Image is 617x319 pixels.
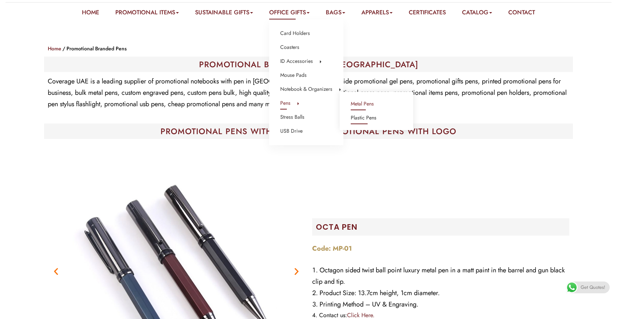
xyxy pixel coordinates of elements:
span: Get Quotes! [581,282,605,293]
h2: Octa Pen [316,222,569,232]
a: Apparels [361,8,393,19]
li: Promotional Branded Pens [61,44,127,53]
span: Octagon sided twist ball point luxury metal pen in a matt paint in the barrel and gun black clip ... [312,265,565,286]
a: Promotional Items [115,8,179,19]
a: Contact [508,8,535,19]
a: Pens [280,98,291,108]
a: ID Accessories [280,57,313,66]
a: Home [48,45,61,52]
a: Certificates [409,8,446,19]
span: Printing Method – UV & Engraving. [320,300,418,309]
a: Stress Balls [280,112,304,122]
a: Sustainable Gifts [195,8,253,19]
h1: PROMOTIONAL PENS WITH STYLUS & PROMOTIONAL PENS WITH LOGO [48,127,569,135]
a: Metal Pens [351,99,374,109]
a: Home [82,8,99,19]
span: Product Size: 13.7cm height, 1cm diameter. [320,288,440,298]
a: Bags [326,8,345,19]
a: Office Gifts [269,8,310,19]
p: Coverage UAE is a leading supplier of promotional notebooks with pen in [GEOGRAPHIC_DATA]. We pro... [48,76,569,110]
div: Next slide [292,267,301,276]
a: USB Drive [280,126,303,136]
strong: Code: MP-01 [312,244,352,253]
a: Notebook & Organizers [280,85,332,94]
a: Mouse Pads [280,71,307,80]
a: Plastic Pens [351,113,376,123]
h1: PROMOTIONAL BRANDED PENS [GEOGRAPHIC_DATA] [48,60,569,68]
a: Coasters [280,43,299,52]
div: Previous slide [51,267,61,276]
a: Card Holders [280,29,310,38]
a: Catalog [462,8,492,19]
